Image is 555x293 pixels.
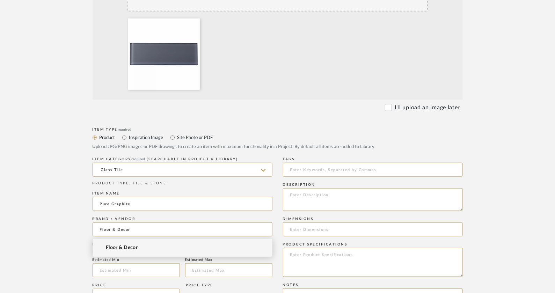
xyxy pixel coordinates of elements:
label: I'll upload an image later [395,103,460,112]
div: Estimated Min [93,258,180,262]
div: Price [93,283,180,287]
div: Tags [283,157,463,161]
div: PRODUCT TYPE [93,181,272,186]
input: Enter Keywords, Separated by Commas [283,163,463,177]
input: Unknown [93,222,272,236]
span: Floor & Decor [106,245,138,251]
div: Item Type [93,127,463,132]
span: : TILE & STONE [129,182,167,185]
label: Product [99,134,115,141]
div: Dimensions [283,217,463,221]
label: Site Photo or PDF [177,134,213,141]
input: Estimated Max [185,263,272,277]
div: Estimated Max [185,258,272,262]
div: ITEM CATEGORY [93,157,272,161]
div: Item name [93,191,272,196]
input: Estimated Min [93,263,180,277]
div: Price Type [186,283,231,287]
div: Description [283,183,463,187]
span: (Searchable in Project & Library) [147,158,238,161]
span: required [118,128,131,131]
span: required [131,158,145,161]
div: Brand / Vendor [93,217,272,221]
input: Enter Name [93,197,272,211]
input: Enter Dimensions [283,222,463,236]
div: Product Specifications [283,242,463,247]
div: Upload JPG/PNG images or PDF drawings to create an item with maximum functionality in a Project. ... [93,144,463,151]
div: Notes [283,283,463,287]
input: Type a category to search and select [93,163,272,177]
mat-radio-group: Select item type [93,133,463,142]
label: Inspiration Image [129,134,163,141]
